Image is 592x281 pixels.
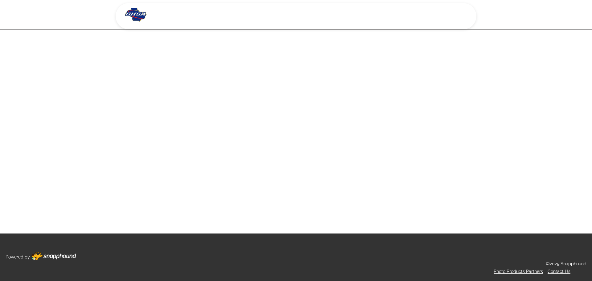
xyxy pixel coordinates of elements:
[6,253,30,261] p: Powered by
[548,269,570,274] a: Contact Us
[125,8,147,22] img: Snapphound Logo
[31,252,76,260] img: Footer
[546,260,586,268] p: ©2025 Snapphound
[494,269,543,274] a: Photo Products Partners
